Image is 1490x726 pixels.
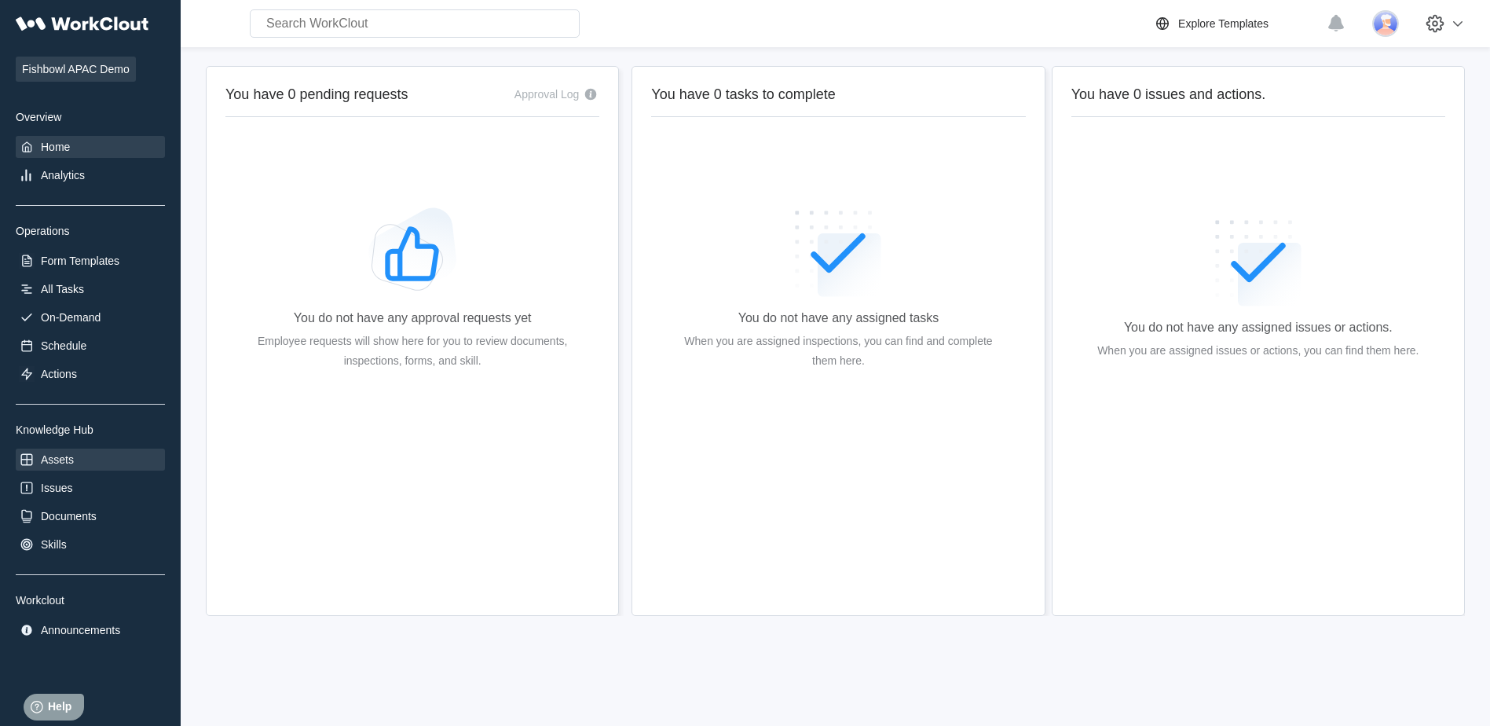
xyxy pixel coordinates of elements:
[16,533,165,555] a: Skills
[676,332,1000,371] div: When you are assigned inspections, you can find and complete them here.
[16,111,165,123] div: Overview
[514,88,580,101] div: Approval Log
[41,141,70,153] div: Home
[16,250,165,272] a: Form Templates
[1178,17,1269,30] div: Explore Templates
[1124,321,1393,335] div: You do not have any assigned issues or actions.
[41,538,67,551] div: Skills
[738,311,939,325] div: You do not have any assigned tasks
[41,283,84,295] div: All Tasks
[41,482,72,494] div: Issues
[250,9,580,38] input: Search WorkClout
[16,136,165,158] a: Home
[41,624,120,636] div: Announcements
[41,510,97,522] div: Documents
[16,505,165,527] a: Documents
[41,169,85,181] div: Analytics
[1097,341,1419,361] div: When you are assigned issues or actions, you can find them here.
[651,86,1025,104] h2: You have 0 tasks to complete
[1372,10,1399,37] img: user-3.png
[251,332,574,371] div: Employee requests will show here for you to review documents, inspections, forms, and skill.
[16,423,165,436] div: Knowledge Hub
[1071,86,1445,104] h2: You have 0 issues and actions.
[41,255,119,267] div: Form Templates
[16,594,165,607] div: Workclout
[294,311,532,325] div: You do not have any approval requests yet
[16,306,165,328] a: On-Demand
[225,86,408,104] h2: You have 0 pending requests
[41,453,74,466] div: Assets
[41,368,77,380] div: Actions
[16,278,165,300] a: All Tasks
[16,619,165,641] a: Announcements
[41,339,86,352] div: Schedule
[16,363,165,385] a: Actions
[16,57,136,82] span: Fishbowl APAC Demo
[16,449,165,471] a: Assets
[16,335,165,357] a: Schedule
[16,225,165,237] div: Operations
[16,164,165,186] a: Analytics
[41,311,101,324] div: On-Demand
[1153,14,1319,33] a: Explore Templates
[16,477,165,499] a: Issues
